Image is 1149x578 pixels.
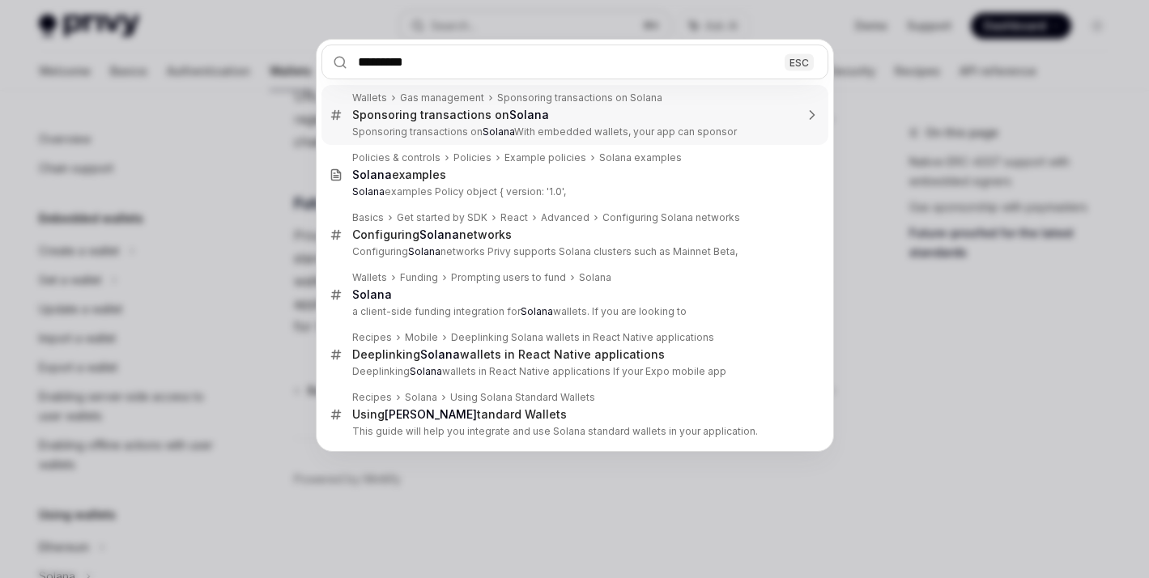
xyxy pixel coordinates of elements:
[352,168,446,182] div: examples
[352,245,794,258] p: Configuring networks Privy supports Solana clusters such as Mainnet Beta,
[785,53,814,70] div: ESC
[352,151,440,164] div: Policies & controls
[500,211,528,224] div: React
[352,305,794,318] p: a client-side funding integration for wallets. If you are looking to
[541,211,589,224] div: Advanced
[352,271,387,284] div: Wallets
[408,245,440,257] b: Solana
[352,331,392,344] div: Recipes
[451,271,566,284] div: Prompting users to fund
[352,407,567,422] div: Using tandard Wallets
[352,211,384,224] div: Basics
[450,391,595,404] div: Using Solana Standard Wallets
[497,91,662,104] div: Sponsoring transactions on Solana
[405,391,437,404] div: Solana
[352,168,392,181] b: Solana
[352,391,392,404] div: Recipes
[509,108,549,121] b: Solana
[352,125,794,138] p: Sponsoring transactions on With embedded wallets, your app can sponsor
[410,365,442,377] b: Solana
[352,227,512,242] div: Configuring networks
[451,331,714,344] div: Deeplinking Solana wallets in React Native applications
[400,271,438,284] div: Funding
[352,185,385,198] b: Solana
[579,271,611,284] div: Solana
[599,151,682,164] div: Solana examples
[397,211,487,224] div: Get started by SDK
[352,287,392,301] b: Solana
[419,227,459,241] b: Solana
[420,347,460,361] b: Solana
[602,211,740,224] div: Configuring Solana networks
[352,347,665,362] div: Deeplinking wallets in React Native applications
[400,91,484,104] div: Gas management
[352,425,794,438] p: This guide will help you integrate and use Solana standard wallets in your application.
[453,151,492,164] div: Policies
[405,331,438,344] div: Mobile
[352,185,794,198] p: examples Policy object { version: '1.0',
[385,407,477,421] b: [PERSON_NAME]
[483,125,514,138] b: Solana
[352,91,387,104] div: Wallets
[521,305,553,317] b: Solana
[352,365,794,378] p: Deeplinking wallets in React Native applications If your Expo mobile app
[504,151,586,164] div: Example policies
[352,108,549,122] div: Sponsoring transactions on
